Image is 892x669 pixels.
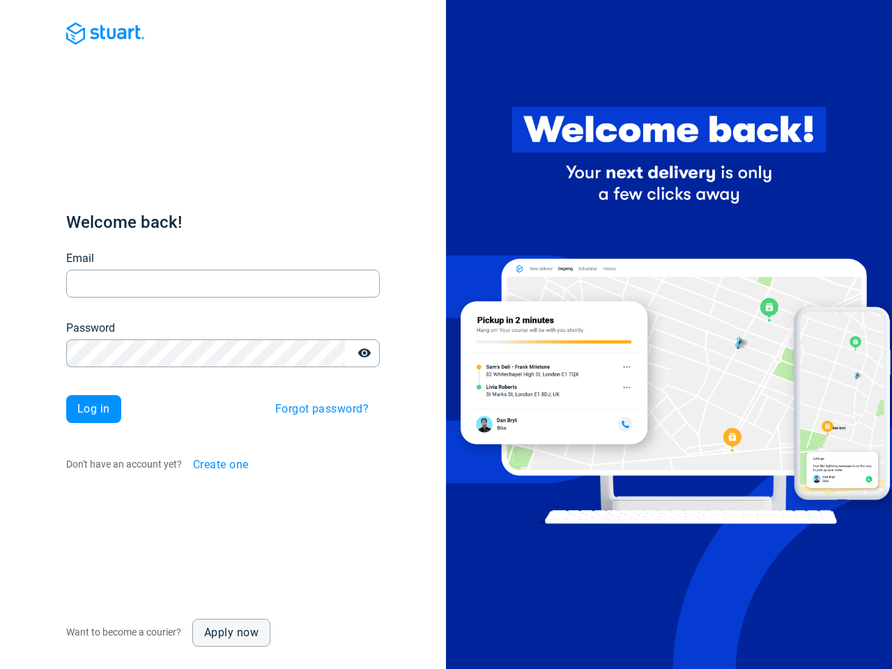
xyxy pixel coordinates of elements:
span: Don't have an account yet? [66,459,182,470]
span: Apply now [204,627,259,638]
span: Log in [77,403,110,415]
button: Create one [182,451,260,479]
span: Create one [193,459,249,470]
h1: Welcome back! [66,211,380,233]
button: Log in [66,395,121,423]
span: Want to become a courier? [66,626,181,638]
button: Forgot password? [264,395,380,423]
img: Blue logo [66,22,144,45]
a: Apply now [192,619,270,647]
label: Password [66,320,115,337]
label: Email [66,250,94,267]
span: Forgot password? [275,403,369,415]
